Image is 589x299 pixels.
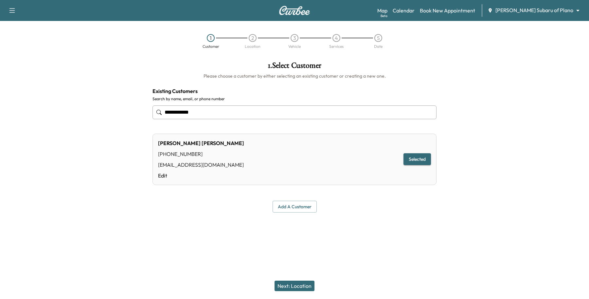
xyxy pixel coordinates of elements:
h1: 1 . Select Customer [152,62,437,73]
div: 3 [291,34,298,42]
div: Beta [381,13,387,18]
img: Curbee Logo [279,6,310,15]
div: 1 [207,34,215,42]
div: Vehicle [288,45,301,48]
button: Next: Location [275,281,314,291]
div: Location [245,45,260,48]
h6: Please choose a customer by either selecting an existing customer or creating a new one. [152,73,437,79]
h4: Existing Customers [152,87,437,95]
div: [PERSON_NAME] [PERSON_NAME] [158,139,244,147]
div: 5 [374,34,382,42]
label: Search by name, email, or phone number [152,96,437,102]
button: Add a customer [273,201,317,213]
a: MapBeta [377,7,387,14]
div: [PHONE_NUMBER] [158,150,244,158]
div: Services [329,45,344,48]
div: 4 [332,34,340,42]
div: [EMAIL_ADDRESS][DOMAIN_NAME] [158,161,244,169]
div: Customer [203,45,219,48]
a: Calendar [393,7,415,14]
div: 2 [249,34,257,42]
div: Date [374,45,383,48]
a: Edit [158,172,244,179]
a: Book New Appointment [420,7,475,14]
span: [PERSON_NAME] Subaru of Plano [495,7,573,14]
button: Selected [403,153,431,165]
